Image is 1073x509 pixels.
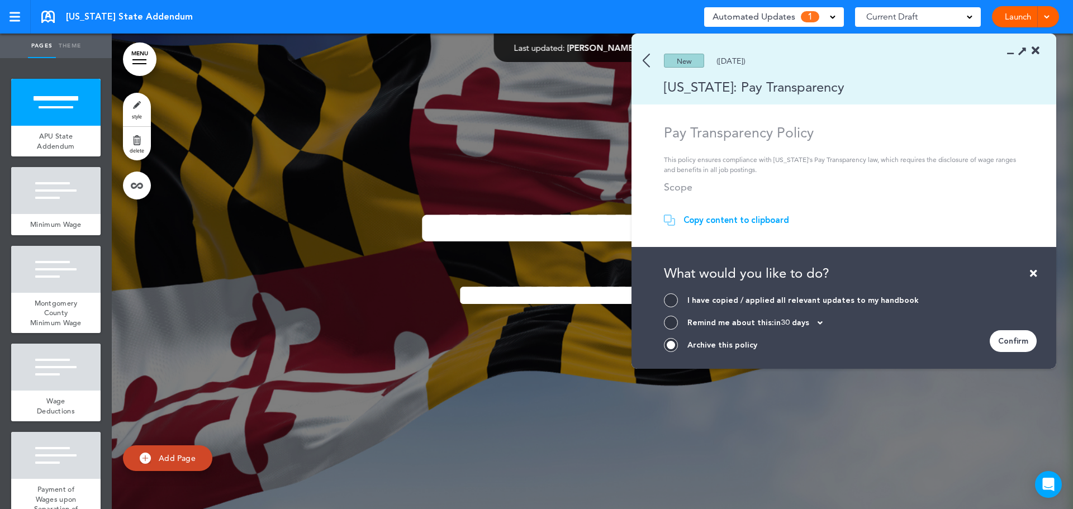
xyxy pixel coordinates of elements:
span: style [132,113,142,120]
a: Theme [56,34,84,58]
a: Pages [28,34,56,58]
span: [US_STATE] State Addendum [66,11,193,23]
img: add.svg [140,453,151,464]
span: [PERSON_NAME] [567,42,636,53]
span: 1 [801,11,819,22]
span: Current Draft [866,9,918,25]
div: [US_STATE]: Pay Transparency [632,78,1024,96]
span: delete [130,147,144,154]
img: copy.svg [664,215,675,226]
div: Copy content to clipboard [683,215,789,226]
a: Minimum Wage [11,214,101,235]
div: Open Intercom Messenger [1035,471,1062,498]
div: ([DATE]) [716,57,746,65]
p: This policy ensures compliance with [US_STATE]'s Pay Transparency law, which requires the disclos... [664,155,1027,175]
span: Add Page [159,453,196,463]
span: Wage Deductions [37,396,75,416]
span: Remind me about this: [687,317,774,328]
span: 30 days [781,319,809,327]
span: APU State Addendum [37,131,74,151]
div: in [774,319,823,327]
h3: Scope [664,180,1027,193]
a: APU State Addendum [11,126,101,156]
div: What would you like to do? [664,264,1037,293]
div: Archive this policy [687,340,757,350]
a: Add Page [123,445,212,472]
a: Launch [1000,6,1036,27]
a: style [123,93,151,126]
div: — [514,44,671,52]
a: delete [123,127,151,160]
h1: Pay Transparency Policy [664,124,1027,141]
div: Confirm [990,330,1037,352]
span: Last updated: [514,42,565,53]
span: Minimum Wage [30,220,82,229]
span: Montgomery County Minimum Wage [30,298,82,327]
div: I have copied / applied all relevant updates to my handbook [687,295,919,306]
img: back.svg [643,54,650,68]
a: Wage Deductions [11,391,101,421]
span: Automated Updates [713,9,795,25]
a: Montgomery County Minimum Wage [11,293,101,334]
a: MENU [123,42,156,76]
div: New [664,54,704,68]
